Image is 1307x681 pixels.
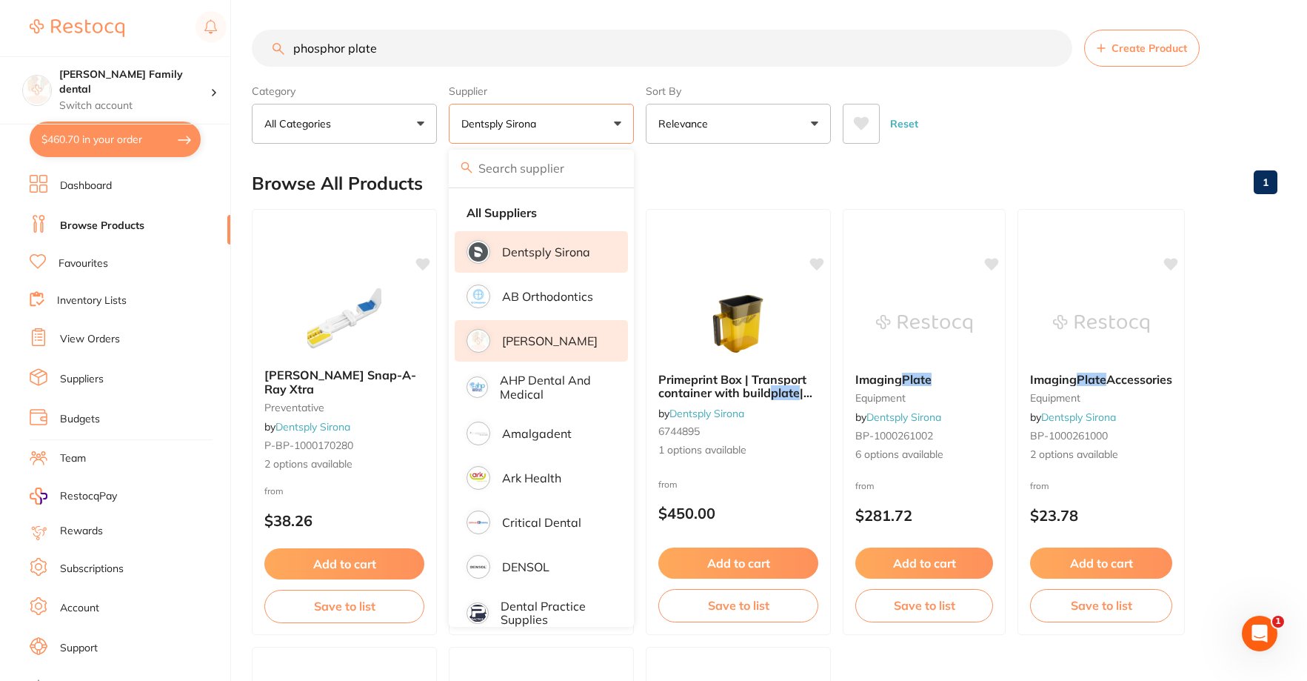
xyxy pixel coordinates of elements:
a: View Orders [60,332,120,347]
h2: Browse All Products [252,173,423,194]
h4: Westbrook Family dental [59,67,210,96]
span: 6744895 [658,425,700,438]
button: All Categories [252,104,437,144]
img: RestocqPay [30,488,47,505]
span: from [855,480,875,491]
button: Create Product [1084,30,1200,67]
button: Dentsply Sirona [449,104,634,144]
img: Westbrook Family dental [23,76,51,104]
b: Imaging Plate Accessories [1030,373,1172,386]
img: Dentsply Sirona [469,242,488,262]
a: Budgets [60,412,100,427]
button: Save to list [1030,589,1172,622]
p: Ark Health [502,471,561,485]
a: Browse Products [60,219,144,233]
a: RestocqPay [30,488,117,505]
a: Dentsply Sirona [275,420,350,433]
label: Category [252,84,437,98]
img: Adam Dental [469,331,488,351]
a: Restocq Logo [30,11,124,45]
p: [PERSON_NAME] [502,334,598,348]
a: Dentsply Sirona [1041,411,1116,424]
input: Search Products [252,30,1072,67]
p: Switch account [59,99,210,113]
span: 2 options available [264,457,424,472]
span: P-BP-1000170280 [264,439,353,452]
li: Clear selection [455,197,628,228]
button: Add to cart [855,548,993,579]
p: $23.78 [1030,507,1172,524]
span: by [1030,411,1116,424]
span: [PERSON_NAME] Snap-A-Ray Xtra [264,368,416,396]
button: Add to cart [1030,548,1172,579]
em: Plate [1077,372,1106,387]
span: RestocqPay [60,489,117,504]
span: 2 options available [1030,448,1172,462]
img: Imaging Plate Accessories [1053,287,1149,361]
p: $450.00 [658,505,818,522]
span: by [855,411,941,424]
span: Create Product [1112,42,1187,54]
label: Sort By [646,84,831,98]
p: All Categories [264,116,337,131]
img: Amalgadent [469,424,488,443]
span: | for Primeprint [658,385,812,413]
img: Restocq Logo [30,19,124,37]
small: equipment [1030,392,1172,404]
p: $38.26 [264,512,424,529]
span: BP-1000261002 [855,429,933,442]
label: Supplier [449,84,634,98]
span: by [264,420,350,433]
b: Rinn Snap-A-Ray Xtra [264,368,424,396]
button: Save to list [264,590,424,622]
img: Rinn Snap-A-Ray Xtra [296,282,392,356]
a: Account [60,601,99,616]
p: Relevance [658,116,714,131]
p: DENSOL [502,560,549,574]
a: Subscriptions [60,562,124,577]
span: Imaging [1030,372,1077,387]
b: Primeprint Box | Transport container with build plate | for Primeprint [658,373,818,400]
strong: All Suppliers [467,206,537,219]
img: Primeprint Box | Transport container with build plate | for Primeprint [690,287,786,361]
p: Amalgadent [502,427,572,440]
a: Dentsply Sirona [866,411,941,424]
a: Team [60,451,86,466]
span: Imaging [855,372,902,387]
button: Save to list [855,589,993,622]
a: Inventory Lists [57,293,127,308]
a: Favourites [59,256,108,271]
img: AHP Dental and Medical [469,379,486,396]
span: 6 options available [855,448,993,462]
span: 1 options available [658,443,818,458]
span: from [1030,480,1049,491]
img: AB Orthodontics [469,287,488,306]
span: Accessories [1106,372,1172,387]
a: 1 [1254,167,1277,197]
small: preventative [264,402,424,413]
input: Search supplier [449,150,634,187]
a: Suppliers [60,372,104,387]
p: Dentsply Sirona [461,116,542,131]
b: Imaging Plate [855,373,993,386]
p: Dentsply Sirona [502,245,590,259]
img: Dental Practice Supplies [469,605,487,622]
img: Ark Health [469,468,488,488]
img: DENSOL [469,557,488,577]
small: equipment [855,392,993,404]
img: Imaging Plate [876,287,972,361]
span: 1 [1272,616,1284,628]
p: Critical Dental [502,516,581,529]
button: Relevance [646,104,831,144]
button: Reset [886,104,923,144]
button: Add to cart [264,548,424,579]
a: Dashboard [60,179,112,193]
p: Dental Practice Supplies [501,599,607,627]
em: plate [771,385,800,400]
p: AB Orthodontics [502,290,593,303]
span: from [658,479,678,490]
a: Rewards [60,524,103,539]
span: BP-1000261000 [1030,429,1108,442]
img: Critical Dental [469,513,488,532]
em: Plate [902,372,932,387]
